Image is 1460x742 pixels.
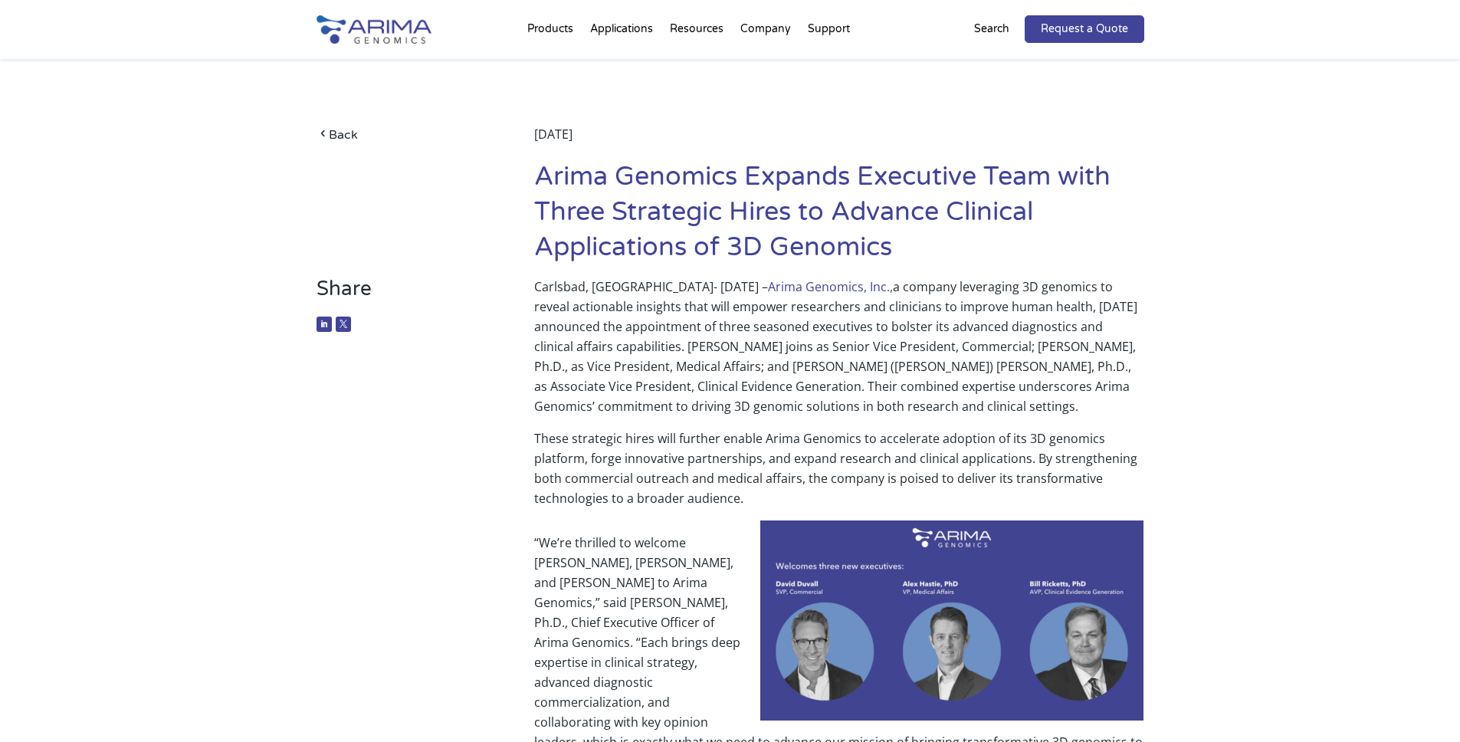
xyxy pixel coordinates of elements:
[760,520,1143,721] img: Personnel Announcement LinkedIn Carousel 22025
[317,15,431,44] img: Arima-Genomics-logo
[534,428,1143,520] p: These strategic hires will further enable Arima Genomics to accelerate adoption of its 3D genomic...
[534,159,1143,277] h1: Arima Genomics Expands Executive Team with Three Strategic Hires to Advance Clinical Applications...
[768,278,893,295] a: Arima Genomics, Inc.,
[317,277,489,313] h3: Share
[1025,15,1144,43] a: Request a Quote
[974,19,1009,39] p: Search
[534,124,1143,159] div: [DATE]
[534,277,1143,428] p: Carlsbad, [GEOGRAPHIC_DATA]- [DATE] – a company leveraging 3D genomics to reveal actionable insig...
[317,124,489,145] a: Back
